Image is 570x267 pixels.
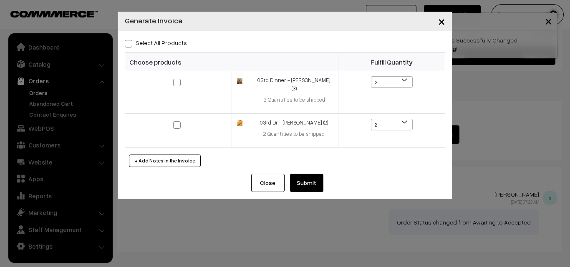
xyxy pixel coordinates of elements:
[237,120,242,126] img: 17522222499950poori.jpg
[371,119,412,131] span: 2
[255,119,333,127] div: 03rd Dr - [PERSON_NAME] (2)
[290,174,323,192] button: Submit
[371,76,413,88] span: 3
[125,53,338,71] th: Choose products
[129,155,201,167] button: + Add Notes in the Invoice
[371,119,413,130] span: 2
[255,96,333,104] div: 3 Quantities to be shipped
[431,8,452,34] button: Close
[237,78,242,83] img: 17568100452436methi-chappathi1.jpg
[338,53,445,71] th: Fulfill Quantity
[371,77,412,88] span: 3
[125,15,182,26] h4: Generate Invoice
[255,130,333,138] div: 2 Quantities to be shipped
[251,174,285,192] button: Close
[255,76,333,92] div: 03rd Dinner - [PERSON_NAME] (3)
[125,38,187,47] label: Select all Products
[438,13,445,29] span: ×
